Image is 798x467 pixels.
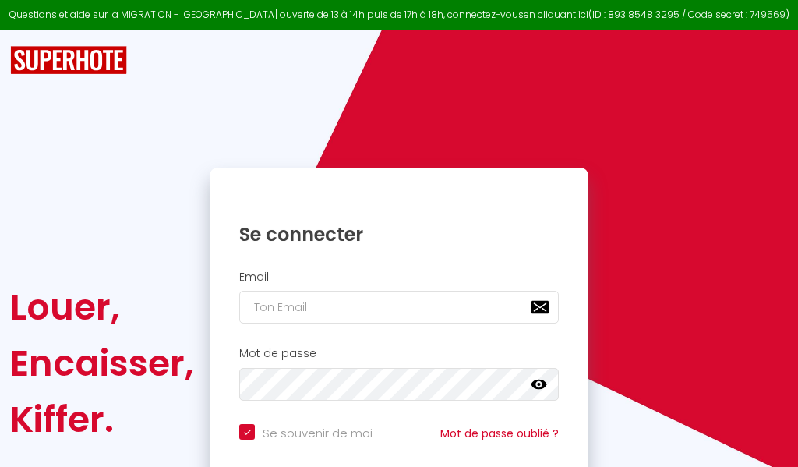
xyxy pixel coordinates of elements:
h2: Mot de passe [239,347,559,360]
img: SuperHote logo [10,46,127,75]
a: Mot de passe oublié ? [440,426,559,441]
a: en cliquant ici [524,8,588,21]
div: Encaisser, [10,335,194,391]
h2: Email [239,271,559,284]
input: Ton Email [239,291,559,324]
div: Louer, [10,279,194,335]
div: Kiffer. [10,391,194,448]
h1: Se connecter [239,222,559,246]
